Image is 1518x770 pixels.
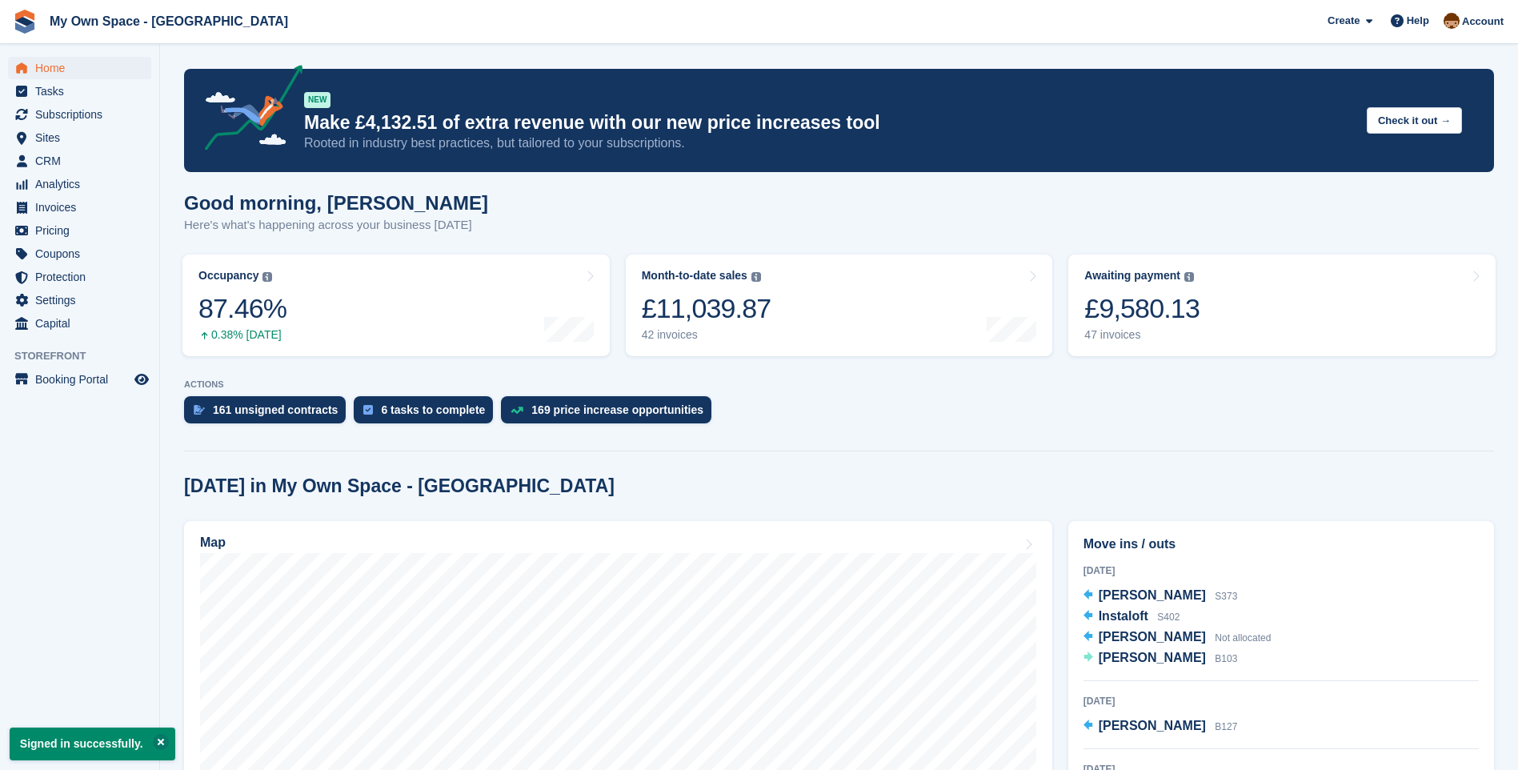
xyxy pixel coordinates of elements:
a: menu [8,368,151,391]
img: task-75834270c22a3079a89374b754ae025e5fb1db73e45f91037f5363f120a921f8.svg [363,405,373,415]
div: 161 unsigned contracts [213,403,338,416]
a: menu [8,196,151,219]
h2: Move ins / outs [1083,535,1479,554]
a: Preview store [132,370,151,389]
span: S373 [1215,591,1237,602]
span: S402 [1157,612,1180,623]
a: Occupancy 87.46% 0.38% [DATE] [182,255,610,356]
img: Paula Harris [1444,13,1460,29]
span: Storefront [14,348,159,364]
span: Settings [35,289,131,311]
div: Occupancy [198,269,258,283]
span: CRM [35,150,131,172]
div: NEW [304,92,330,108]
div: 0.38% [DATE] [198,328,286,342]
h2: Map [200,535,226,550]
span: [PERSON_NAME] [1099,651,1206,664]
a: [PERSON_NAME] Not allocated [1083,628,1272,648]
span: B127 [1215,721,1237,732]
img: price-adjustments-announcement-icon-8257ccfd72463d97f412b2fc003d46551f7dbcb40ab6d574587a9cd5c0d94... [191,65,303,156]
span: [PERSON_NAME] [1099,719,1206,732]
a: menu [8,80,151,102]
a: 169 price increase opportunities [501,396,719,431]
div: [DATE] [1083,563,1479,578]
img: icon-info-grey-7440780725fd019a000dd9b08b2336e03edf1995a4989e88bcd33f0948082b44.svg [1184,272,1194,282]
a: menu [8,103,151,126]
img: price_increase_opportunities-93ffe204e8149a01c8c9dc8f82e8f89637d9d84a8eef4429ea346261dce0b2c0.svg [511,407,523,414]
span: Instaloft [1099,609,1148,623]
img: icon-info-grey-7440780725fd019a000dd9b08b2336e03edf1995a4989e88bcd33f0948082b44.svg [262,272,272,282]
a: menu [8,266,151,288]
span: Invoices [35,196,131,219]
img: contract_signature_icon-13c848040528278c33f63329250d36e43548de30e8caae1d1a13099fd9432cc5.svg [194,405,205,415]
span: Create [1328,13,1360,29]
span: Analytics [35,173,131,195]
span: Protection [35,266,131,288]
a: [PERSON_NAME] B103 [1083,648,1238,669]
a: My Own Space - [GEOGRAPHIC_DATA] [43,8,294,34]
span: Subscriptions [35,103,131,126]
div: Month-to-date sales [642,269,747,283]
div: [DATE] [1083,694,1479,708]
span: Home [35,57,131,79]
div: 6 tasks to complete [381,403,485,416]
a: menu [8,57,151,79]
span: Capital [35,312,131,335]
a: 161 unsigned contracts [184,396,354,431]
span: Help [1407,13,1429,29]
a: 6 tasks to complete [354,396,501,431]
a: menu [8,126,151,149]
span: Coupons [35,243,131,265]
a: menu [8,150,151,172]
div: £9,580.13 [1084,292,1200,325]
span: Booking Portal [35,368,131,391]
a: Instaloft S402 [1083,607,1180,628]
p: Make £4,132.51 of extra revenue with our new price increases tool [304,111,1354,134]
p: Rooted in industry best practices, but tailored to your subscriptions. [304,134,1354,152]
div: 47 invoices [1084,328,1200,342]
a: Month-to-date sales £11,039.87 42 invoices [626,255,1053,356]
a: menu [8,173,151,195]
span: Pricing [35,219,131,242]
h2: [DATE] in My Own Space - [GEOGRAPHIC_DATA] [184,475,615,497]
div: 87.46% [198,292,286,325]
a: [PERSON_NAME] B127 [1083,716,1238,737]
img: icon-info-grey-7440780725fd019a000dd9b08b2336e03edf1995a4989e88bcd33f0948082b44.svg [751,272,761,282]
p: ACTIONS [184,379,1494,390]
p: Signed in successfully. [10,728,175,760]
div: 42 invoices [642,328,771,342]
h1: Good morning, [PERSON_NAME] [184,192,488,214]
span: [PERSON_NAME] [1099,588,1206,602]
div: 169 price increase opportunities [531,403,703,416]
span: B103 [1215,653,1237,664]
span: Tasks [35,80,131,102]
a: menu [8,312,151,335]
a: menu [8,289,151,311]
div: £11,039.87 [642,292,771,325]
div: Awaiting payment [1084,269,1180,283]
a: [PERSON_NAME] S373 [1083,586,1238,607]
a: menu [8,243,151,265]
p: Here's what's happening across your business [DATE] [184,216,488,235]
button: Check it out → [1367,107,1462,134]
span: Sites [35,126,131,149]
span: Account [1462,14,1504,30]
a: Awaiting payment £9,580.13 47 invoices [1068,255,1496,356]
a: menu [8,219,151,242]
img: stora-icon-8386f47178a22dfd0bd8f6a31ec36ba5ce8667c1dd55bd0f319d3a0aa187defe.svg [13,10,37,34]
span: [PERSON_NAME] [1099,630,1206,644]
span: Not allocated [1215,632,1271,644]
